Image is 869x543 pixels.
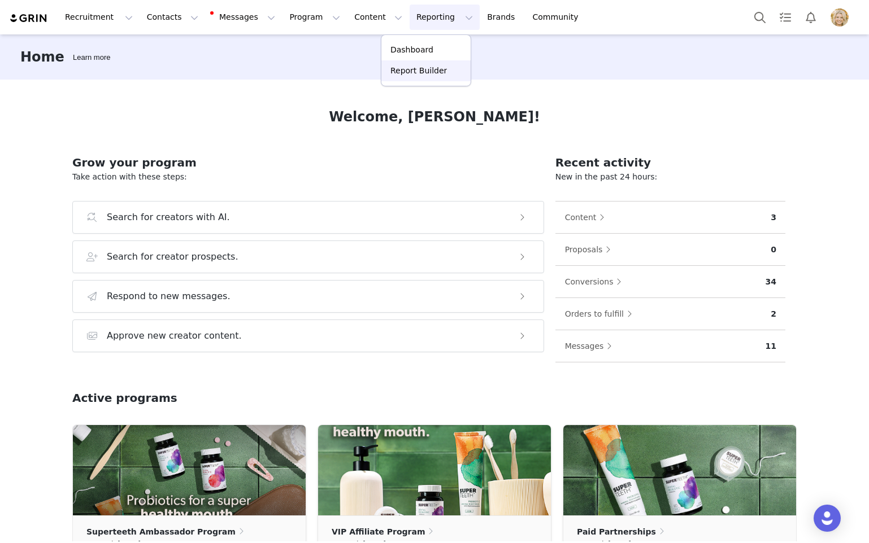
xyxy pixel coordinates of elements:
button: Proposals [564,240,617,259]
button: Search for creator prospects. [72,240,544,273]
a: Brands [480,5,525,30]
button: Search [748,5,772,30]
img: e5605fb5-faff-4ce6-a5c8-533d3c9ab2c2.jpg [73,425,306,515]
h1: Welcome, [PERSON_NAME]! [329,107,540,127]
a: Community [526,5,590,30]
p: Report Builder [390,65,447,77]
p: VIP Affiliate Program [332,526,425,538]
p: Dashboard [390,44,433,56]
h2: Recent activity [555,154,785,171]
p: Take action with these steps: [72,171,544,183]
p: 34 [766,276,776,288]
button: Contacts [140,5,205,30]
button: Notifications [798,5,823,30]
h3: Approve new creator content. [107,329,242,343]
p: Paid Partnerships [577,526,656,538]
img: 0bcc561e-82a4-42cf-929a-73ff5eefd902.jpg [563,425,796,515]
button: Program [283,5,347,30]
div: Tooltip anchor [71,52,112,63]
h3: Search for creators with AI. [107,211,230,224]
div: Open Intercom Messenger [814,505,841,532]
button: Content [347,5,409,30]
button: Profile [824,8,860,27]
a: Tasks [773,5,798,30]
h3: Home [20,47,64,67]
p: 3 [771,212,776,224]
button: Messages [206,5,282,30]
p: New in the past 24 hours: [555,171,785,183]
h3: Search for creator prospects. [107,250,238,264]
button: Approve new creator content. [72,319,544,352]
button: Search for creators with AI. [72,201,544,234]
p: 2 [771,308,776,320]
img: 57e6ff3d-1b6d-468a-ba86-2bd98c03db29.jpg [831,8,849,27]
button: Content [564,208,611,226]
p: Superteeth Ambassador Program [86,526,236,538]
h2: Grow your program [72,154,544,171]
button: Respond to new messages. [72,280,544,313]
img: grin logo [9,13,49,24]
button: Recruitment [58,5,140,30]
p: 11 [766,340,776,352]
button: Orders to fulfill [564,305,638,323]
h2: Active programs [72,389,177,406]
button: Reporting [410,5,480,30]
img: bd614058-2e79-4d8e-a695-7269eaaf20d4.jpg [318,425,551,515]
h3: Respond to new messages. [107,290,231,303]
button: Conversions [564,273,628,291]
p: 0 [771,244,776,256]
button: Messages [564,337,618,355]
